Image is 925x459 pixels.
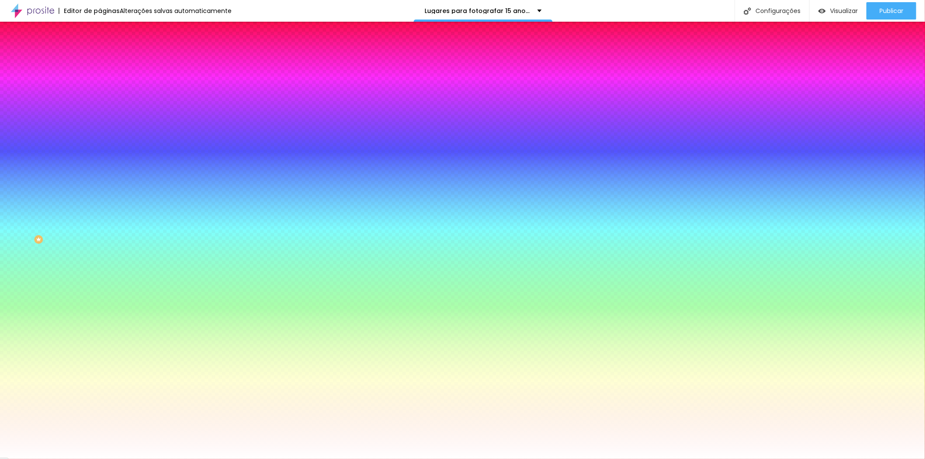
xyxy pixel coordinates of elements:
button: Visualizar [810,2,866,20]
font: Editor de páginas [64,7,120,15]
font: Visualizar [830,7,858,15]
font: Alterações salvas automaticamente [120,7,232,15]
font: Lugares para fotografar 15 anos em [GEOGRAPHIC_DATA] [425,7,612,15]
button: Publicar [866,2,916,20]
img: Ícone [744,7,751,15]
font: Configurações [755,7,801,15]
font: Publicar [879,7,903,15]
img: view-1.svg [818,7,826,15]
